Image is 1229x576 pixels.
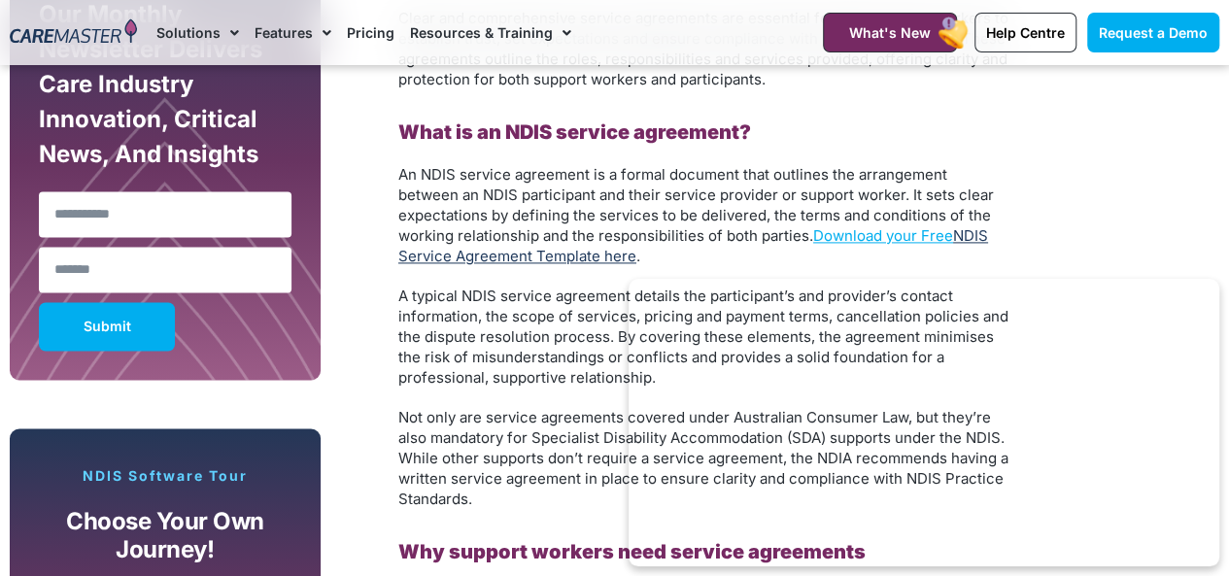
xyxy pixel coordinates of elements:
p: . [398,164,1010,266]
span: An NDIS service agreement is a formal document that outlines the arrangement between an NDIS part... [398,165,994,245]
span: Submit [84,322,131,331]
a: Help Centre [974,13,1076,52]
span: Not only are service agreements covered under Australian Consumer Law, but they’re also mandatory... [398,408,1008,508]
a: Request a Demo [1087,13,1219,52]
b: What is an NDIS service agreement? [398,120,751,144]
img: CareMaster Logo [10,18,137,47]
a: NDIS Service Agreement Template here [398,226,988,265]
span: Help Centre [986,24,1065,41]
b: Why support workers need service agreements [398,540,866,563]
span: A typical NDIS service agreement details the participant’s and provider’s contact information, th... [398,287,1008,387]
a: What's New [823,13,957,52]
button: Submit [39,302,175,351]
p: Choose your own journey! [44,508,287,563]
p: NDIS Software Tour [29,467,301,485]
a: Download your Free [813,226,953,245]
span: What's New [849,24,931,41]
span: Request a Demo [1099,24,1208,41]
iframe: Popup CTA [629,279,1219,566]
